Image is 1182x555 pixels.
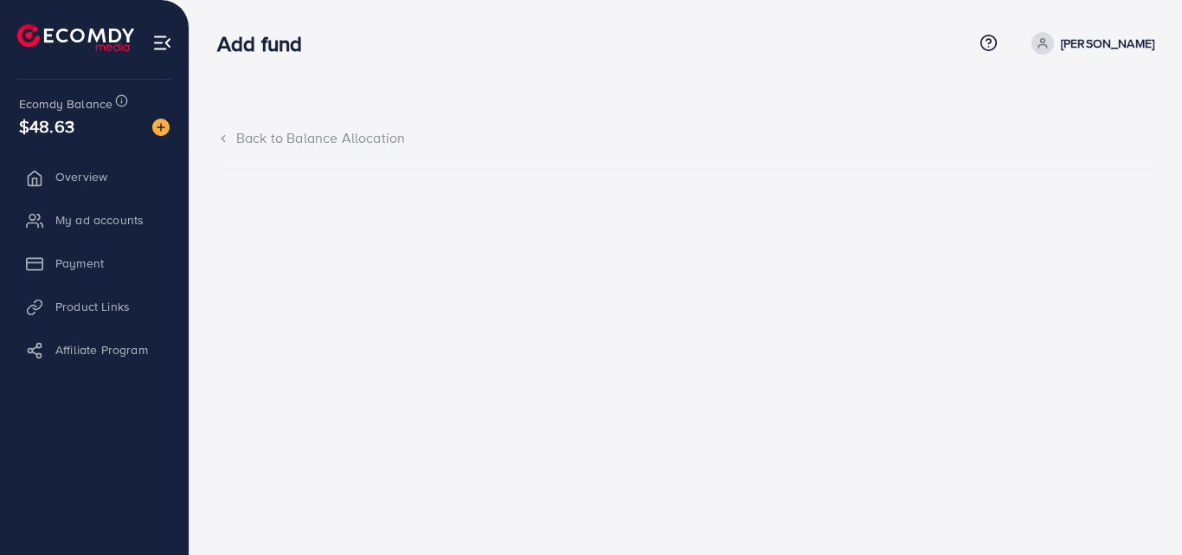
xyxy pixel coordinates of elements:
p: [PERSON_NAME] [1061,33,1154,54]
img: image [152,119,170,136]
h3: Add fund [217,31,316,56]
span: $48.63 [19,113,74,139]
img: logo [17,24,134,51]
span: Ecomdy Balance [19,95,112,113]
img: menu [152,33,172,53]
a: [PERSON_NAME] [1025,32,1154,55]
div: Back to Balance Allocation [217,128,1154,148]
